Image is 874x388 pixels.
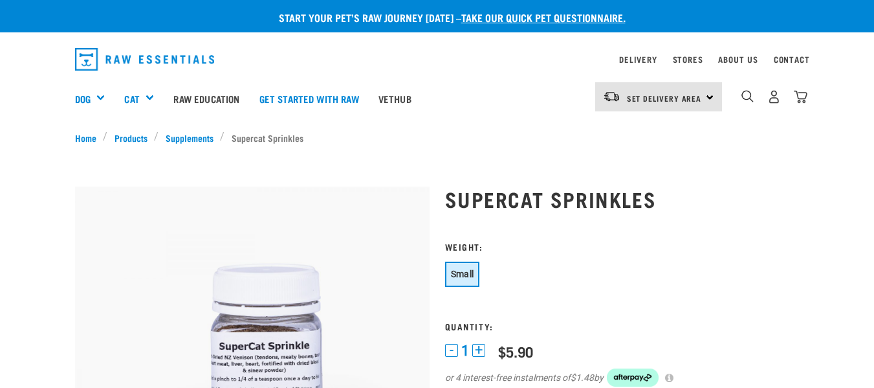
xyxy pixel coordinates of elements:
[461,344,469,358] span: 1
[369,73,421,124] a: Vethub
[75,131,104,144] a: Home
[158,131,220,144] a: Supplements
[75,91,91,106] a: Dog
[774,57,810,62] a: Contact
[65,43,810,76] nav: dropdown navigation
[718,57,758,62] a: About Us
[607,369,659,387] img: Afterpay
[571,371,594,385] span: $1.48
[619,57,657,62] a: Delivery
[451,269,474,279] span: Small
[498,343,533,359] div: $5.90
[445,187,800,211] h1: Supercat Sprinkles
[461,14,626,20] a: take our quick pet questionnaire.
[673,57,703,62] a: Stores
[445,344,458,357] button: -
[767,90,781,104] img: user.png
[741,90,754,102] img: home-icon-1@2x.png
[627,96,702,100] span: Set Delivery Area
[250,73,369,124] a: Get started with Raw
[445,321,800,331] h3: Quantity:
[164,73,249,124] a: Raw Education
[445,262,480,287] button: Small
[75,131,800,144] nav: breadcrumbs
[445,369,800,387] div: or 4 interest-free instalments of by
[107,131,154,144] a: Products
[445,242,800,251] h3: Weight:
[124,91,139,106] a: Cat
[75,48,215,71] img: Raw Essentials Logo
[472,344,485,357] button: +
[794,90,807,104] img: home-icon@2x.png
[603,91,620,102] img: van-moving.png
